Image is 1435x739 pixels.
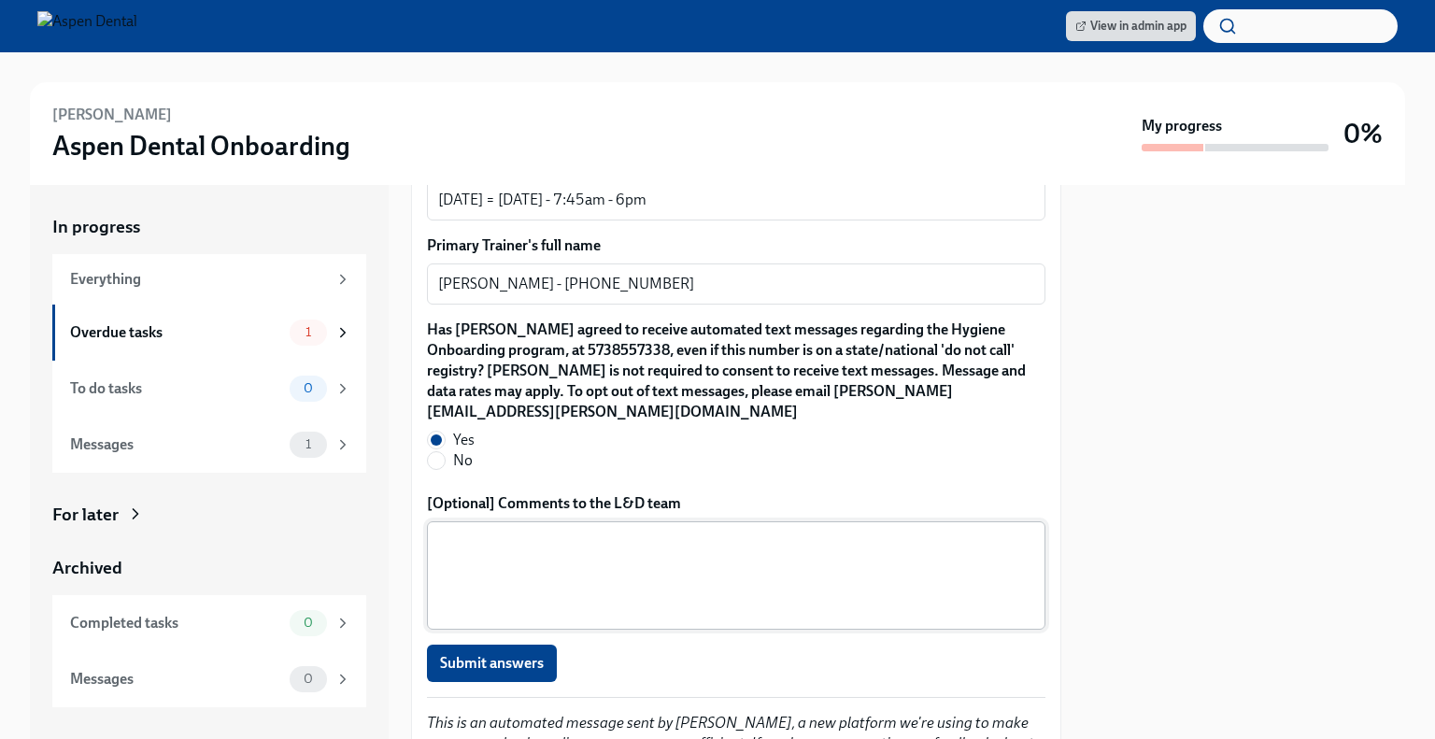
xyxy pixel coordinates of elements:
[52,254,366,305] a: Everything
[1066,11,1196,41] a: View in admin app
[453,430,475,450] span: Yes
[52,129,350,163] h3: Aspen Dental Onboarding
[52,361,366,417] a: To do tasks0
[70,269,327,290] div: Everything
[294,325,322,339] span: 1
[292,381,324,395] span: 0
[427,645,557,682] button: Submit answers
[52,503,119,527] div: For later
[427,320,1045,422] label: Has [PERSON_NAME] agreed to receive automated text messages regarding the Hygiene Onboarding prog...
[52,105,172,125] h6: [PERSON_NAME]
[52,215,366,239] a: In progress
[70,322,282,343] div: Overdue tasks
[292,672,324,686] span: 0
[70,669,282,689] div: Messages
[52,305,366,361] a: Overdue tasks1
[427,235,1045,256] label: Primary Trainer's full name
[70,378,282,399] div: To do tasks
[52,651,366,707] a: Messages0
[52,417,366,473] a: Messages1
[294,437,322,451] span: 1
[70,434,282,455] div: Messages
[70,613,282,633] div: Completed tasks
[52,595,366,651] a: Completed tasks0
[453,450,473,471] span: No
[1075,17,1186,36] span: View in admin app
[1142,116,1222,136] strong: My progress
[52,503,366,527] a: For later
[440,654,544,673] span: Submit answers
[1343,117,1383,150] h3: 0%
[427,493,1045,514] label: [Optional] Comments to the L&D team
[37,11,137,41] img: Aspen Dental
[438,273,1034,295] textarea: [PERSON_NAME] - [PHONE_NUMBER]
[52,556,366,580] a: Archived
[292,616,324,630] span: 0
